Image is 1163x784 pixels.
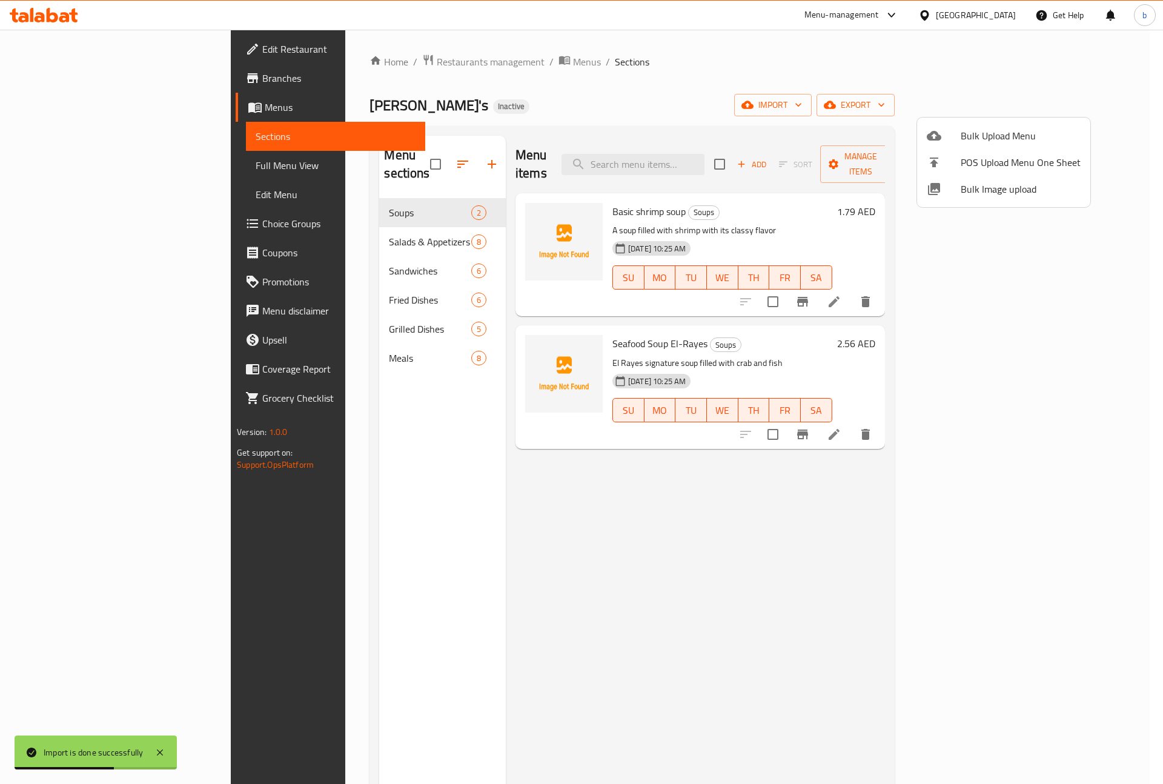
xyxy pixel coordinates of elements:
div: Import is done successfully [44,746,143,759]
li: POS Upload Menu One Sheet [917,149,1090,176]
li: Upload bulk menu [917,122,1090,149]
span: POS Upload Menu One Sheet [961,155,1081,170]
span: Bulk Image upload [961,182,1081,196]
span: Bulk Upload Menu [961,128,1081,143]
